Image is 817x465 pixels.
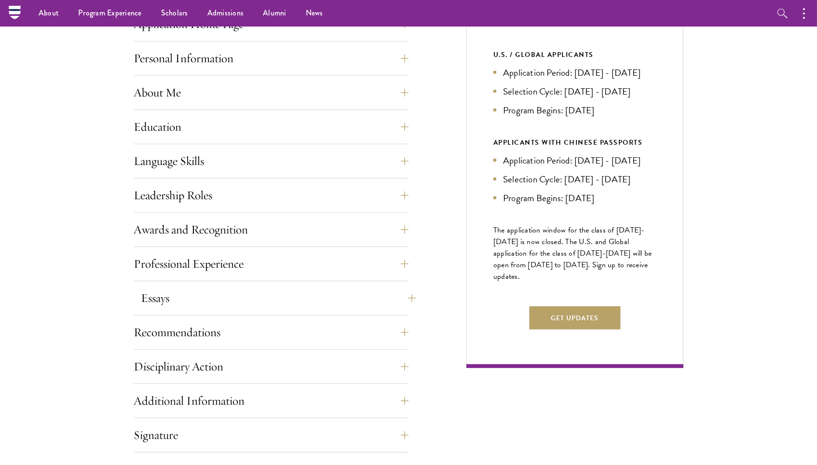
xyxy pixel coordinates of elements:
[134,47,408,70] button: Personal Information
[493,224,652,282] span: The application window for the class of [DATE]-[DATE] is now closed. The U.S. and Global applicat...
[493,66,656,80] li: Application Period: [DATE] - [DATE]
[493,49,656,61] div: U.S. / GLOBAL APPLICANTS
[493,191,656,205] li: Program Begins: [DATE]
[530,306,621,329] button: Get Updates
[134,389,408,412] button: Additional Information
[134,184,408,207] button: Leadership Roles
[134,115,408,138] button: Education
[134,81,408,104] button: About Me
[493,103,656,117] li: Program Begins: [DATE]
[134,321,408,344] button: Recommendations
[134,218,408,241] button: Awards and Recognition
[134,252,408,275] button: Professional Experience
[493,153,656,167] li: Application Period: [DATE] - [DATE]
[134,355,408,378] button: Disciplinary Action
[141,287,416,310] button: Essays
[134,150,408,173] button: Language Skills
[493,172,656,186] li: Selection Cycle: [DATE] - [DATE]
[493,137,656,149] div: APPLICANTS WITH CHINESE PASSPORTS
[493,84,656,98] li: Selection Cycle: [DATE] - [DATE]
[134,424,408,447] button: Signature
